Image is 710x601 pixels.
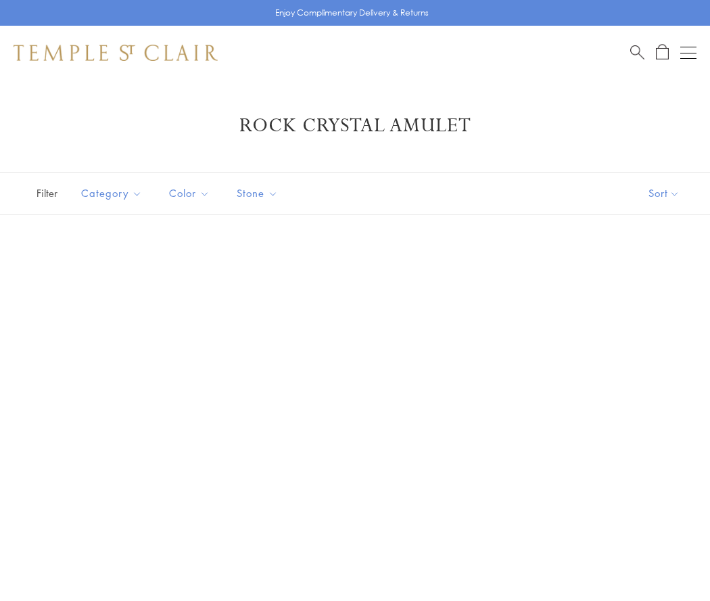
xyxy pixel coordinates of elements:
[630,44,644,61] a: Search
[230,185,288,202] span: Stone
[275,6,429,20] p: Enjoy Complimentary Delivery & Returns
[618,173,710,214] button: Show sort by
[162,185,220,202] span: Color
[227,178,288,208] button: Stone
[680,45,696,61] button: Open navigation
[656,44,669,61] a: Open Shopping Bag
[71,178,152,208] button: Category
[159,178,220,208] button: Color
[34,114,676,138] h1: Rock Crystal Amulet
[14,45,218,61] img: Temple St. Clair
[74,185,152,202] span: Category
